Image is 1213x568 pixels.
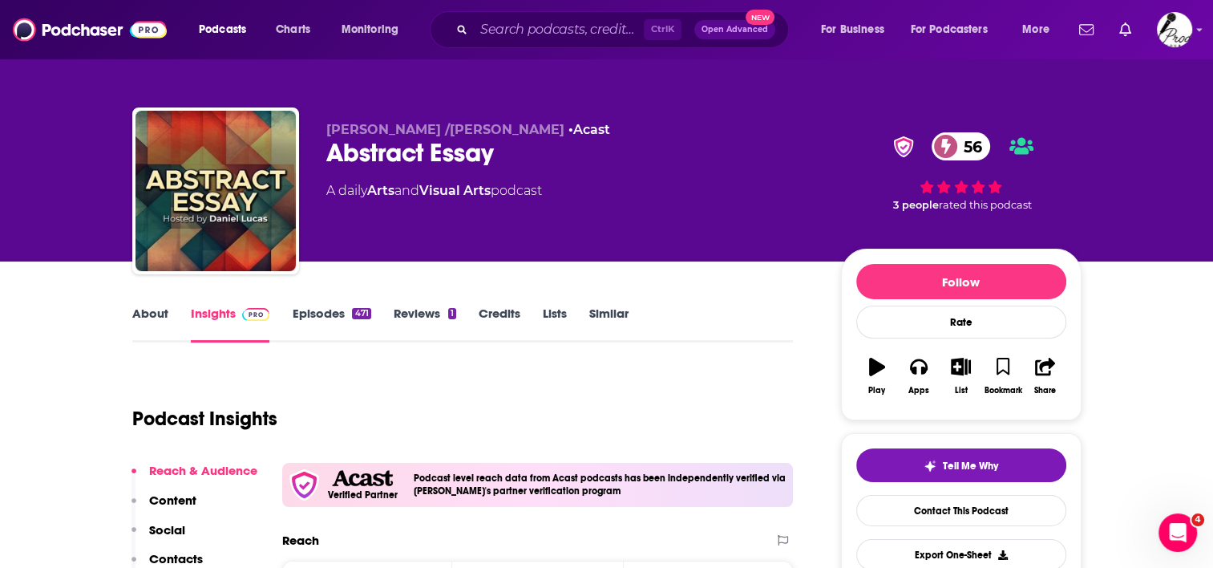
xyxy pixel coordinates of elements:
[265,17,320,43] a: Charts
[394,306,456,343] a: Reviews1
[1073,16,1100,43] a: Show notifications dropdown
[856,306,1066,339] div: Rate
[188,17,267,43] button: open menu
[330,17,419,43] button: open menu
[352,308,370,319] div: 471
[292,306,370,343] a: Episodes471
[589,306,629,343] a: Similar
[149,551,203,566] p: Contacts
[856,448,1066,482] button: tell me why sparkleTell Me Why
[1011,17,1069,43] button: open menu
[908,386,929,396] div: Apps
[984,386,1021,396] div: Bookmark
[1113,16,1138,43] a: Show notifications dropdown
[242,308,270,321] img: Podchaser Pro
[1022,18,1049,41] span: More
[810,17,904,43] button: open menu
[367,183,394,198] a: Arts
[332,470,393,487] img: Acast
[191,306,270,343] a: InsightsPodchaser Pro
[982,347,1024,405] button: Bookmark
[911,18,988,41] span: For Podcasters
[888,136,919,157] img: verified Badge
[132,407,277,431] h1: Podcast Insights
[326,122,564,137] span: [PERSON_NAME] /[PERSON_NAME]
[948,132,990,160] span: 56
[841,122,1082,221] div: verified Badge56 3 peoplerated this podcast
[342,18,398,41] span: Monitoring
[149,463,257,478] p: Reach & Audience
[131,493,196,522] button: Content
[394,183,419,198] span: and
[419,183,491,198] a: Visual Arts
[856,347,898,405] button: Play
[932,132,990,160] a: 56
[445,11,804,48] div: Search podcasts, credits, & more...
[898,347,940,405] button: Apps
[1034,386,1056,396] div: Share
[289,469,320,501] img: verfied icon
[149,522,185,538] p: Social
[943,460,998,473] span: Tell Me Why
[132,306,168,343] a: About
[543,306,567,343] a: Lists
[474,17,644,43] input: Search podcasts, credits, & more...
[276,18,310,41] span: Charts
[328,490,398,500] h5: Verified Partner
[940,347,981,405] button: List
[1158,513,1197,552] iframe: Intercom live chat
[1157,12,1192,47] span: Logged in as sdonovan
[694,20,775,39] button: Open AdvancedNew
[135,111,296,271] img: Abstract Essay
[131,522,185,552] button: Social
[448,308,456,319] div: 1
[1191,513,1204,526] span: 4
[893,199,939,211] span: 3 people
[149,493,196,508] p: Content
[479,306,520,343] a: Credits
[568,122,610,137] span: •
[1157,12,1192,47] button: Show profile menu
[13,14,167,45] img: Podchaser - Follow, Share and Rate Podcasts
[856,264,1066,299] button: Follow
[702,26,768,34] span: Open Advanced
[414,473,787,497] h4: Podcast level reach data from Acast podcasts has been independently verified via [PERSON_NAME]'s ...
[326,181,542,201] div: A daily podcast
[1157,12,1192,47] img: User Profile
[746,10,774,25] span: New
[955,386,968,396] div: List
[924,460,936,473] img: tell me why sparkle
[282,533,319,548] h2: Reach
[644,19,681,40] span: Ctrl K
[1024,347,1065,405] button: Share
[856,495,1066,526] a: Contact This Podcast
[573,122,610,137] a: Acast
[868,386,885,396] div: Play
[131,463,257,493] button: Reach & Audience
[821,18,884,41] span: For Business
[900,17,1011,43] button: open menu
[199,18,246,41] span: Podcasts
[939,199,1032,211] span: rated this podcast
